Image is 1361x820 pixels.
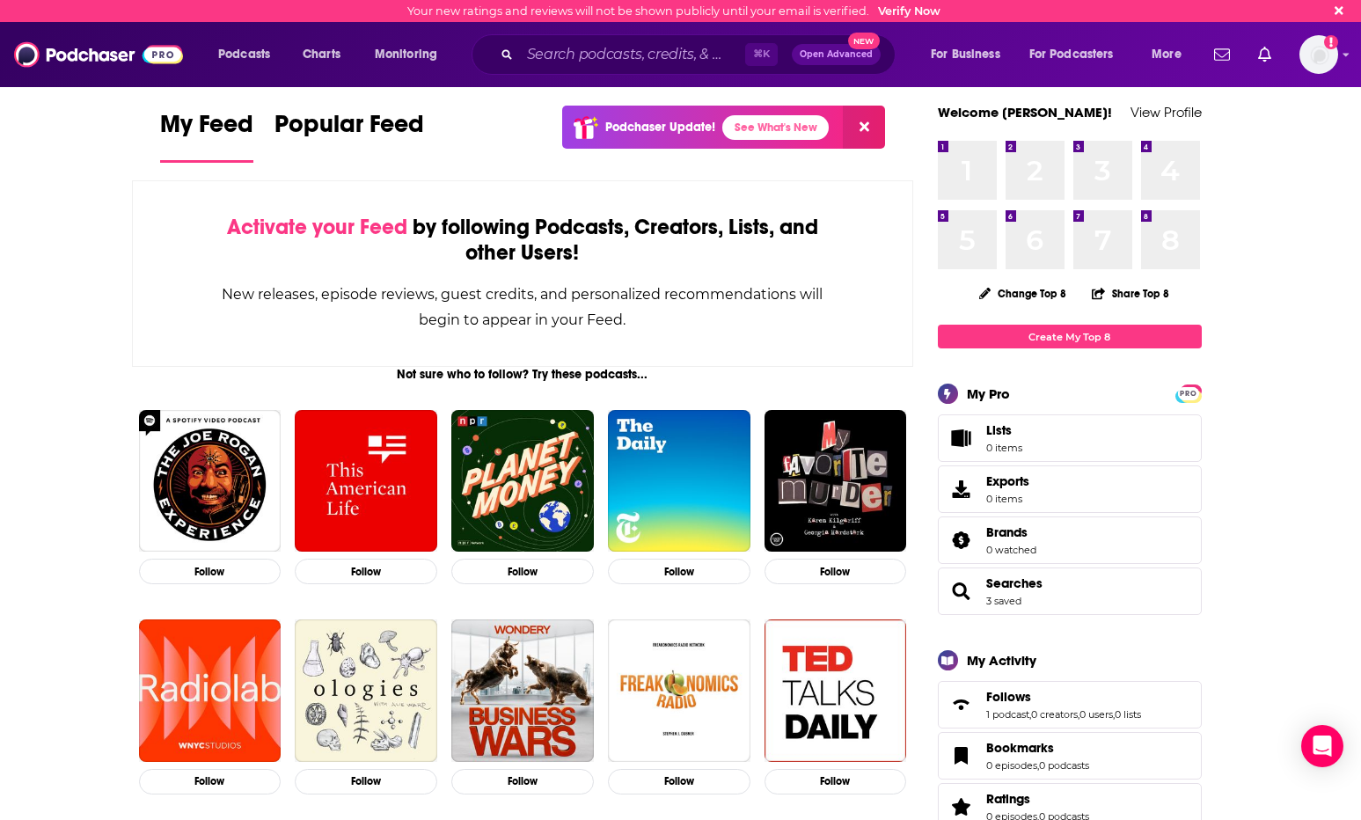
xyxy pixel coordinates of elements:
[14,38,183,71] img: Podchaser - Follow, Share and Rate Podcasts
[765,619,907,762] img: TED Talks Daily
[986,473,1029,489] span: Exports
[986,708,1029,721] a: 1 podcast
[986,791,1089,807] a: Ratings
[944,528,979,553] a: Brands
[944,477,979,502] span: Exports
[274,109,424,150] span: Popular Feed
[938,516,1202,564] span: Brands
[1299,35,1338,74] span: Logged in as PodResearchSSM
[1178,387,1199,400] span: PRO
[722,115,829,140] a: See What's New
[139,619,282,762] img: Radiolab
[1139,40,1204,69] button: open menu
[608,769,750,794] button: Follow
[303,42,340,67] span: Charts
[986,689,1031,705] span: Follows
[938,567,1202,615] span: Searches
[139,559,282,584] button: Follow
[132,367,914,382] div: Not sure who to follow? Try these podcasts...
[944,794,979,819] a: Ratings
[139,410,282,553] img: The Joe Rogan Experience
[451,619,594,762] img: Business Wars
[986,442,1022,454] span: 0 items
[206,40,293,69] button: open menu
[967,652,1036,669] div: My Activity
[986,544,1036,556] a: 0 watched
[451,410,594,553] img: Planet Money
[986,493,1029,505] span: 0 items
[878,4,940,18] a: Verify Now
[944,692,979,717] a: Follows
[1079,708,1113,721] a: 0 users
[1029,42,1114,67] span: For Podcasters
[407,4,940,18] div: Your new ratings and reviews will not be shown publicly until your email is verified.
[931,42,1000,67] span: For Business
[520,40,745,69] input: Search podcasts, credits, & more...
[765,559,907,584] button: Follow
[986,689,1141,705] a: Follows
[488,34,912,75] div: Search podcasts, credits, & more...
[986,595,1021,607] a: 3 saved
[800,50,873,59] span: Open Advanced
[160,109,253,163] a: My Feed
[944,426,979,450] span: Lists
[944,743,979,768] a: Bookmarks
[605,120,715,135] p: Podchaser Update!
[608,559,750,584] button: Follow
[986,740,1089,756] a: Bookmarks
[1113,708,1115,721] span: ,
[1037,759,1039,772] span: ,
[1299,35,1338,74] img: User Profile
[986,791,1030,807] span: Ratings
[295,769,437,794] button: Follow
[969,282,1078,304] button: Change Top 8
[1039,759,1089,772] a: 0 podcasts
[218,42,270,67] span: Podcasts
[160,109,253,150] span: My Feed
[295,619,437,762] img: Ologies with Alie Ward
[1152,42,1182,67] span: More
[765,769,907,794] button: Follow
[608,410,750,553] img: The Daily
[938,681,1202,728] span: Follows
[986,422,1022,438] span: Lists
[986,524,1036,540] a: Brands
[938,414,1202,462] a: Lists
[848,33,880,49] span: New
[1029,708,1031,721] span: ,
[986,740,1054,756] span: Bookmarks
[944,579,979,604] a: Searches
[1031,708,1078,721] a: 0 creators
[1324,35,1338,49] svg: Email not verified
[1131,104,1202,121] a: View Profile
[608,619,750,762] img: Freakonomics Radio
[967,385,1010,402] div: My Pro
[1299,35,1338,74] button: Show profile menu
[986,759,1037,772] a: 0 episodes
[1207,40,1237,70] a: Show notifications dropdown
[938,465,1202,513] a: Exports
[986,575,1043,591] span: Searches
[295,410,437,553] img: This American Life
[765,410,907,553] img: My Favorite Murder with Karen Kilgariff and Georgia Hardstark
[362,40,460,69] button: open menu
[918,40,1022,69] button: open menu
[295,559,437,584] button: Follow
[274,109,424,163] a: Popular Feed
[1301,725,1343,767] div: Open Intercom Messenger
[792,44,881,65] button: Open AdvancedNew
[986,422,1012,438] span: Lists
[1115,708,1141,721] a: 0 lists
[1178,386,1199,399] a: PRO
